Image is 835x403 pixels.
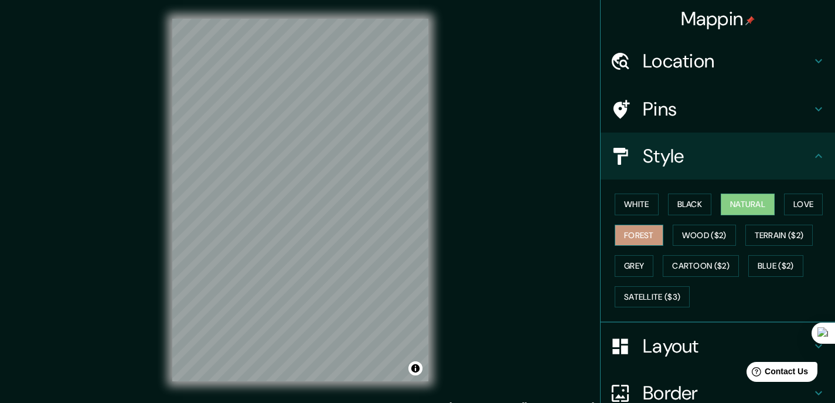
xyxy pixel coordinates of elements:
[673,225,736,246] button: Wood ($2)
[601,38,835,84] div: Location
[172,19,428,381] canvas: Map
[601,133,835,180] div: Style
[615,286,690,308] button: Satellite ($3)
[748,255,803,277] button: Blue ($2)
[721,194,775,215] button: Natural
[643,334,812,358] h4: Layout
[615,194,659,215] button: White
[408,361,422,375] button: Toggle attribution
[643,144,812,168] h4: Style
[643,49,812,73] h4: Location
[681,7,755,31] h4: Mappin
[784,194,823,215] button: Love
[731,357,822,390] iframe: Help widget launcher
[643,97,812,121] h4: Pins
[601,86,835,133] div: Pins
[668,194,712,215] button: Black
[745,225,813,246] button: Terrain ($2)
[615,255,653,277] button: Grey
[745,16,755,25] img: pin-icon.png
[663,255,739,277] button: Cartoon ($2)
[615,225,663,246] button: Forest
[601,323,835,370] div: Layout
